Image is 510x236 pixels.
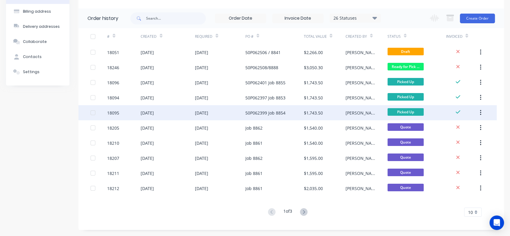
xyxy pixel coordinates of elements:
div: Created [141,28,195,45]
div: [DATE] [141,125,154,131]
div: 50P062397 Job 8853 [245,95,285,101]
div: 50P062508/8888 [245,64,278,71]
div: Status [387,34,401,39]
span: Quote [387,184,424,191]
div: Created [141,34,157,39]
button: Delivery addresses [6,19,69,34]
div: 18211 [107,170,119,176]
div: [DATE] [141,79,154,86]
div: [PERSON_NAME] [346,155,375,161]
div: 26 Statuses [330,15,381,21]
div: [DATE] [141,95,154,101]
div: $1,743.50 [304,110,323,116]
div: PO # [245,28,304,45]
div: $1,743.50 [304,79,323,86]
button: Collaborate [6,34,69,49]
span: Quote [387,154,424,161]
div: $1,595.00 [304,170,323,176]
div: [PERSON_NAME] [346,64,375,71]
div: [DATE] [195,79,208,86]
div: Collaborate [23,39,47,44]
div: [DATE] [141,64,154,71]
div: [DATE] [195,64,208,71]
div: # [107,28,141,45]
span: Picked Up [387,108,424,116]
input: Order Date [215,14,266,23]
div: $1,540.00 [304,125,323,131]
div: Required [195,34,212,39]
div: 1 of 3 [283,208,292,217]
div: 18094 [107,95,119,101]
div: Open Intercom Messenger [489,215,504,230]
div: [PERSON_NAME] [346,49,375,56]
div: Job 8861 [245,140,263,146]
div: 18096 [107,79,119,86]
span: 10 [468,209,473,215]
button: Create Order [460,14,495,23]
div: [DATE] [195,110,208,116]
div: [PERSON_NAME] [346,185,375,192]
div: [DATE] [141,110,154,116]
div: $1,595.00 [304,155,323,161]
div: [PERSON_NAME] [346,140,375,146]
div: # [107,34,110,39]
div: [DATE] [141,170,154,176]
div: Job 8862 [245,125,263,131]
span: Draft [387,48,424,55]
div: [DATE] [195,95,208,101]
div: 18205 [107,125,119,131]
input: Search... [146,12,206,24]
div: 50P062506 / 8841 [245,49,281,56]
div: Order history [88,15,118,22]
div: Job 8862 [245,155,263,161]
div: 18207 [107,155,119,161]
div: Job 8861 [245,185,263,192]
div: Total Value [304,34,327,39]
div: 18051 [107,49,119,56]
div: Created By [346,28,387,45]
div: Contacts [23,54,42,60]
div: Invoiced [446,28,479,45]
div: $2,266.00 [304,49,323,56]
div: $3,050.30 [304,64,323,71]
div: $1,540.00 [304,140,323,146]
button: Settings [6,64,69,79]
div: Job 8861 [245,170,263,176]
div: Settings [23,69,40,75]
div: [DATE] [195,170,208,176]
div: Billing address [23,9,51,14]
div: 18095 [107,110,119,116]
input: Invoice Date [273,14,323,23]
div: $2,035.00 [304,185,323,192]
div: [DATE] [195,140,208,146]
span: Picked Up [387,93,424,101]
div: [DATE] [141,155,154,161]
div: $1,743.50 [304,95,323,101]
div: Created By [346,34,367,39]
span: Quote [387,123,424,131]
div: [DATE] [141,185,154,192]
button: Contacts [6,49,69,64]
div: [DATE] [195,155,208,161]
div: Delivery addresses [23,24,60,29]
div: [PERSON_NAME] [346,125,375,131]
div: [DATE] [195,185,208,192]
button: Billing address [6,4,69,19]
div: PO # [245,34,253,39]
div: [PERSON_NAME] [346,95,375,101]
div: [DATE] [141,49,154,56]
div: [PERSON_NAME] [346,110,375,116]
div: Invoiced [446,34,462,39]
div: Total Value [304,28,346,45]
div: 50P062399 Job 8854 [245,110,285,116]
span: Quote [387,138,424,146]
div: [DATE] [141,140,154,146]
div: [DATE] [195,125,208,131]
span: Picked Up [387,78,424,86]
div: 18210 [107,140,119,146]
div: [DATE] [195,49,208,56]
div: Status [387,28,446,45]
div: 18212 [107,185,119,192]
span: Ready for Pick ... [387,63,424,70]
div: [PERSON_NAME] [346,79,375,86]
